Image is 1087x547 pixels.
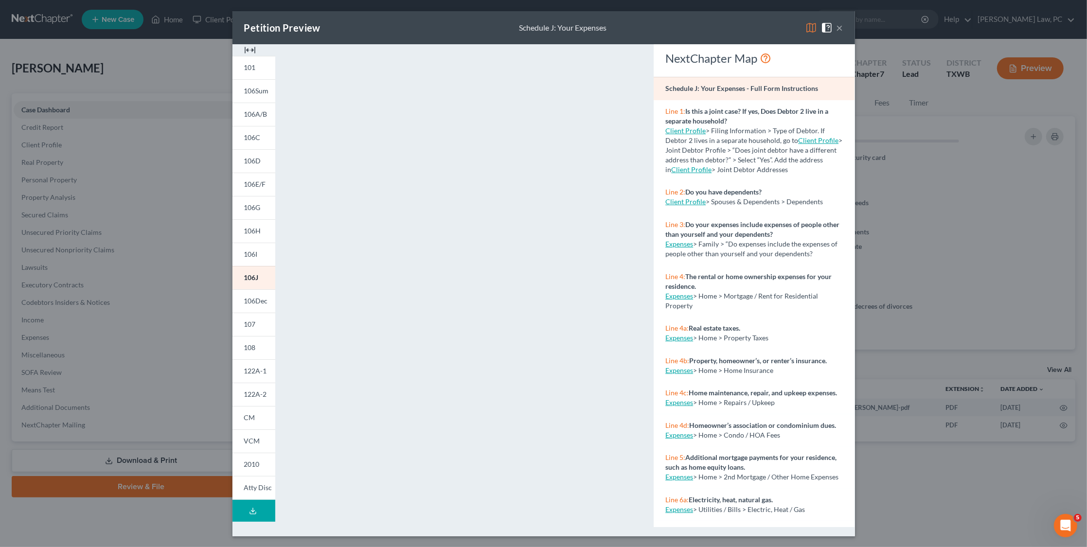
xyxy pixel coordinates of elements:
[665,356,689,365] span: Line 4b:
[689,388,837,397] strong: Home maintenance, repair, and upkeep expenses.
[665,197,706,206] a: Client Profile
[693,398,775,406] span: > Home > Repairs / Upkeep
[665,453,685,461] span: Line 5:
[232,266,275,289] a: 106J
[693,473,838,481] span: > Home > 2nd Mortgage / Other Home Expenses
[232,336,275,359] a: 108
[232,429,275,453] a: VCM
[665,220,839,238] strong: Do your expenses include expenses of people other than yourself and your dependents?
[665,366,693,374] a: Expenses
[244,21,321,35] div: Petition Preview
[693,366,773,374] span: > Home > Home Insurance
[837,22,843,34] button: ×
[665,126,825,144] span: > Filing Information > Type of Debtor. If Debtor 2 lives in a separate household, go to
[665,51,843,66] div: NextChapter Map
[244,87,269,95] span: 106Sum
[232,289,275,313] a: 106Dec
[244,390,267,398] span: 122A-2
[244,437,260,445] span: VCM
[244,483,272,492] span: Atty Disc
[244,273,259,282] span: 106J
[232,173,275,196] a: 106E/F
[821,22,833,34] img: help-close-5ba153eb36485ed6c1ea00a893f15db1cb9b99d6cae46e1a8edb6c62d00a1a76.svg
[244,250,258,258] span: 106I
[244,460,260,468] span: 2010
[665,107,685,115] span: Line 1:
[671,165,788,174] span: > Joint Debtor Addresses
[689,495,773,504] strong: Electricity, heat, natural gas.
[244,110,267,118] span: 106A/B
[232,243,275,266] a: 106I
[665,272,685,281] span: Line 4:
[244,227,261,235] span: 106H
[232,313,275,336] a: 107
[665,136,842,174] span: > Joint Debtor Profile > “Does joint debtor have a different address than debtor?” > Select “Yes”...
[232,56,275,79] a: 101
[665,292,693,300] a: Expenses
[685,188,762,196] strong: Do you have dependents?
[706,197,823,206] span: > Spouses & Dependents > Dependents
[244,180,266,188] span: 106E/F
[232,126,275,149] a: 106C
[665,240,838,258] span: > Family > “Do expenses include the expenses of people other than yourself and your dependents?
[244,63,256,71] span: 101
[1054,514,1077,537] iframe: Intercom live chat
[693,431,780,439] span: > Home > Condo / HOA Fees
[232,476,275,500] a: Atty Disc
[232,79,275,103] a: 106Sum
[293,52,636,526] iframe: <object ng-attr-data='[URL][DOMAIN_NAME]' type='application/pdf' width='100%' height='975px'></ob...
[689,356,827,365] strong: Property, homeowner’s, or renter’s insurance.
[244,44,256,56] img: expand-e0f6d898513216a626fdd78e52531dac95497ffd26381d4c15ee2fc46db09dca.svg
[665,292,818,310] span: > Home > Mortgage / Rent for Residential Property
[693,505,805,513] span: > Utilities / Bills > Electric, Heat / Gas
[689,421,836,429] strong: Homeowner’s association or condominium dues.
[665,107,828,125] strong: Is this a joint case? If yes, Does Debtor 2 live in a separate household?
[665,453,837,471] strong: Additional mortgage payments for your residence, such as home equity loans.
[232,219,275,243] a: 106H
[798,136,838,144] a: Client Profile
[244,367,267,375] span: 122A-1
[665,188,685,196] span: Line 2:
[665,324,689,332] span: Line 4a:
[665,495,689,504] span: Line 6a:
[665,220,685,229] span: Line 3:
[665,84,818,92] strong: Schedule J: Your Expenses - Full Form Instructions
[244,157,261,165] span: 106D
[232,359,275,383] a: 122A-1
[244,413,255,422] span: CM
[244,343,256,352] span: 108
[665,388,689,397] span: Line 4c:
[665,398,693,406] a: Expenses
[671,165,712,174] a: Client Profile
[665,505,693,513] a: Expenses
[244,133,261,141] span: 106C
[244,297,268,305] span: 106Dec
[232,406,275,429] a: CM
[689,324,740,332] strong: Real estate taxes.
[665,126,706,135] a: Client Profile
[665,272,832,290] strong: The rental or home ownership expenses for your residence.
[519,22,606,34] div: Schedule J: Your Expenses
[244,203,261,212] span: 106G
[232,196,275,219] a: 106G
[665,334,693,342] a: Expenses
[693,334,768,342] span: > Home > Property Taxes
[805,22,817,34] img: map-eea8200ae884c6f1103ae1953ef3d486a96c86aabb227e865a55264e3737af1f.svg
[232,453,275,476] a: 2010
[232,383,275,406] a: 122A-2
[244,320,256,328] span: 107
[665,240,693,248] a: Expenses
[665,421,689,429] span: Line 4d:
[232,103,275,126] a: 106A/B
[232,149,275,173] a: 106D
[1074,514,1082,522] span: 5
[665,473,693,481] a: Expenses
[665,431,693,439] a: Expenses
